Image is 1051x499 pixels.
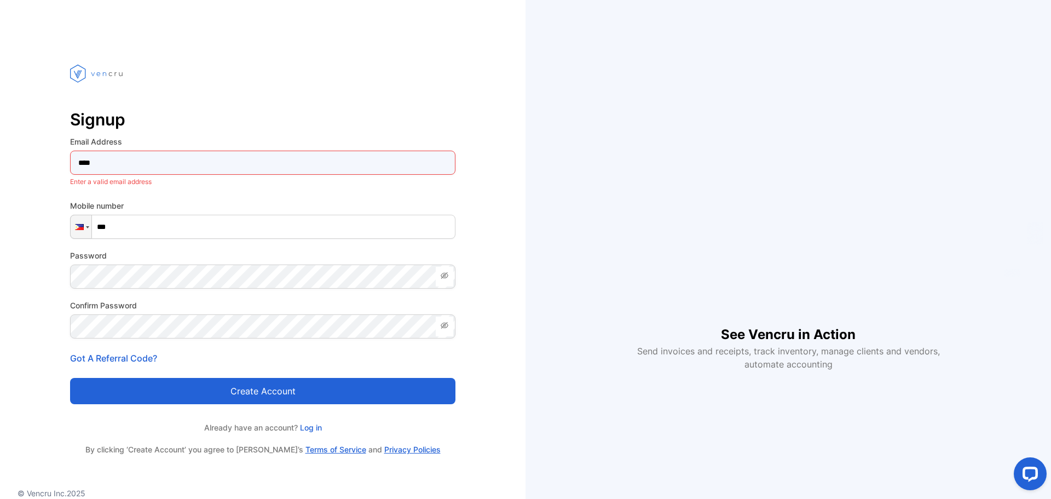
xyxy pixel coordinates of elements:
label: Password [70,250,455,261]
label: Confirm Password [70,300,455,311]
label: Mobile number [70,200,455,211]
div: Philippines: + 63 [71,215,91,238]
h1: See Vencru in Action [721,307,856,345]
iframe: LiveChat chat widget [1005,453,1051,499]
iframe: YouTube video player [630,129,947,307]
p: Already have an account? [70,422,455,433]
p: Send invoices and receipts, track inventory, manage clients and vendors, automate accounting [631,345,946,371]
p: By clicking ‘Create Account’ you agree to [PERSON_NAME]’s and [70,444,455,455]
a: Privacy Policies [384,445,441,454]
a: Log in [298,423,322,432]
a: Terms of Service [305,445,366,454]
p: Signup [70,106,455,133]
button: Create account [70,378,455,404]
p: Got A Referral Code? [70,352,455,365]
label: Email Address [70,136,455,147]
img: vencru logo [70,44,125,103]
p: Enter a valid email address [70,175,455,189]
